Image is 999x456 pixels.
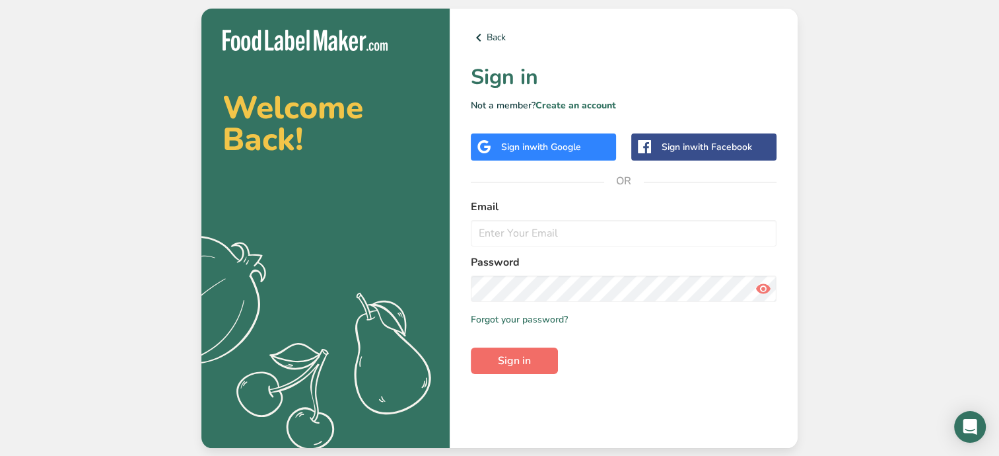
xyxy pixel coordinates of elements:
span: Sign in [498,353,531,369]
label: Email [471,199,776,215]
img: Food Label Maker [223,30,388,52]
a: Forgot your password? [471,313,568,326]
button: Sign in [471,348,558,374]
div: Sign in [501,140,581,154]
span: OR [604,161,644,201]
span: with Facebook [690,141,752,153]
a: Create an account [535,99,616,112]
label: Password [471,254,776,270]
div: Open Intercom Messenger [954,411,986,443]
input: Enter Your Email [471,220,776,247]
span: with Google [530,141,581,153]
p: Not a member? [471,98,776,112]
h2: Welcome Back! [223,92,429,155]
a: Back [471,30,776,46]
h1: Sign in [471,61,776,93]
div: Sign in [662,140,752,154]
